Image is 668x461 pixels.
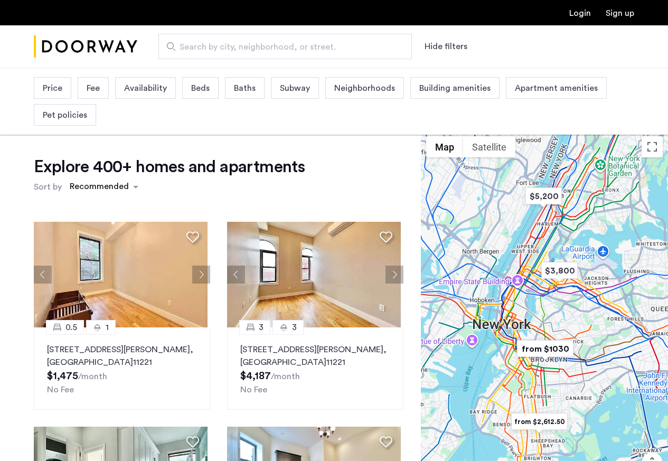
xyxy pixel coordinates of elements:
[34,222,208,327] img: 2016_638508057422366955.jpeg
[158,34,412,59] input: Apartment Search
[34,156,305,177] h1: Explore 400+ homes and apartments
[180,41,382,53] span: Search by city, neighborhood, or street.
[191,82,210,95] span: Beds
[521,184,566,208] div: $5,200
[425,40,467,53] button: Show or hide filters
[227,266,245,284] button: Previous apartment
[240,343,390,369] p: [STREET_ADDRESS][PERSON_NAME] 11221
[43,82,62,95] span: Price
[334,82,395,95] span: Neighborhoods
[65,321,77,334] span: 0.5
[78,372,107,381] sub: /month
[259,321,264,334] span: 3
[87,82,100,95] span: Fee
[68,180,129,195] div: Recommended
[385,266,403,284] button: Next apartment
[34,27,137,67] img: logo
[463,136,515,157] button: Show satellite imagery
[642,136,663,157] button: Toggle fullscreen view
[227,327,403,410] a: 33[STREET_ADDRESS][PERSON_NAME], [GEOGRAPHIC_DATA]11221No Fee
[513,337,578,361] div: from $1030
[569,9,591,17] a: Login
[537,259,582,283] div: $3,800
[606,9,634,17] a: Registration
[124,82,167,95] span: Availability
[34,266,52,284] button: Previous apartment
[34,327,210,410] a: 0.51[STREET_ADDRESS][PERSON_NAME], [GEOGRAPHIC_DATA]11221No Fee
[507,410,572,434] div: from $2,612.50
[34,27,137,67] a: Cazamio Logo
[426,136,463,157] button: Show street map
[280,82,310,95] span: Subway
[515,82,598,95] span: Apartment amenities
[292,321,297,334] span: 3
[240,371,271,381] span: $4,187
[34,181,62,193] label: Sort by
[240,385,267,394] span: No Fee
[419,82,491,95] span: Building amenities
[43,109,87,121] span: Pet policies
[271,372,300,381] sub: /month
[106,321,109,334] span: 1
[192,266,210,284] button: Next apartment
[64,177,144,196] ng-select: sort-apartment
[47,371,78,381] span: $1,475
[227,222,401,327] img: 2016_638508057423839647.jpeg
[234,82,256,95] span: Baths
[47,343,197,369] p: [STREET_ADDRESS][PERSON_NAME] 11221
[47,385,74,394] span: No Fee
